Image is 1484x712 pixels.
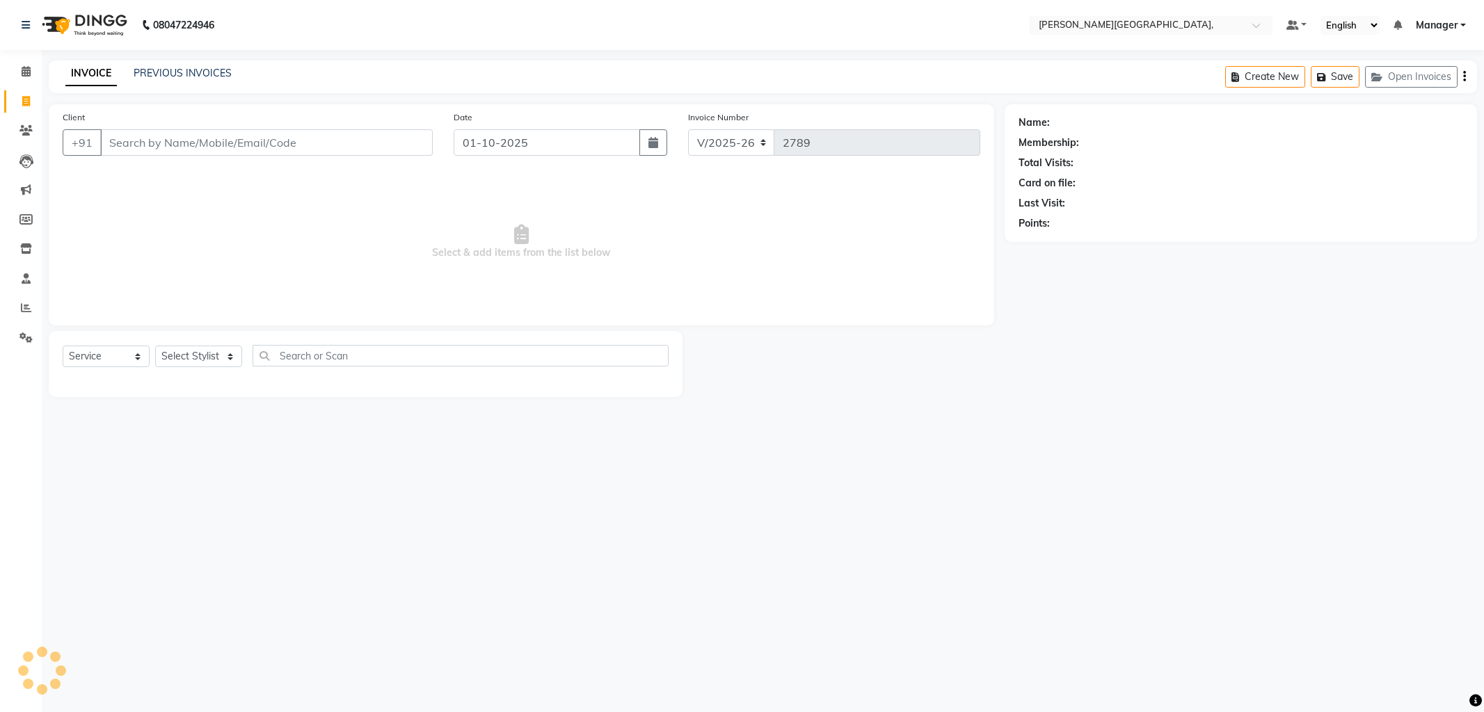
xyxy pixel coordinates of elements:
[153,6,214,44] b: 08047224946
[1019,136,1079,150] div: Membership:
[253,345,669,366] input: Search or Scan
[1225,66,1305,88] button: Create New
[1019,156,1074,170] div: Total Visits:
[1311,66,1359,88] button: Save
[1365,66,1458,88] button: Open Invoices
[454,111,472,124] label: Date
[688,111,749,124] label: Invoice Number
[1416,18,1458,33] span: Manager
[100,129,433,156] input: Search by Name/Mobile/Email/Code
[1019,216,1050,231] div: Points:
[63,111,85,124] label: Client
[1019,176,1076,191] div: Card on file:
[63,172,980,311] span: Select & add items from the list below
[35,6,131,44] img: logo
[1019,115,1050,130] div: Name:
[134,67,232,79] a: PREVIOUS INVOICES
[63,129,102,156] button: +91
[1019,196,1065,211] div: Last Visit:
[65,61,117,86] a: INVOICE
